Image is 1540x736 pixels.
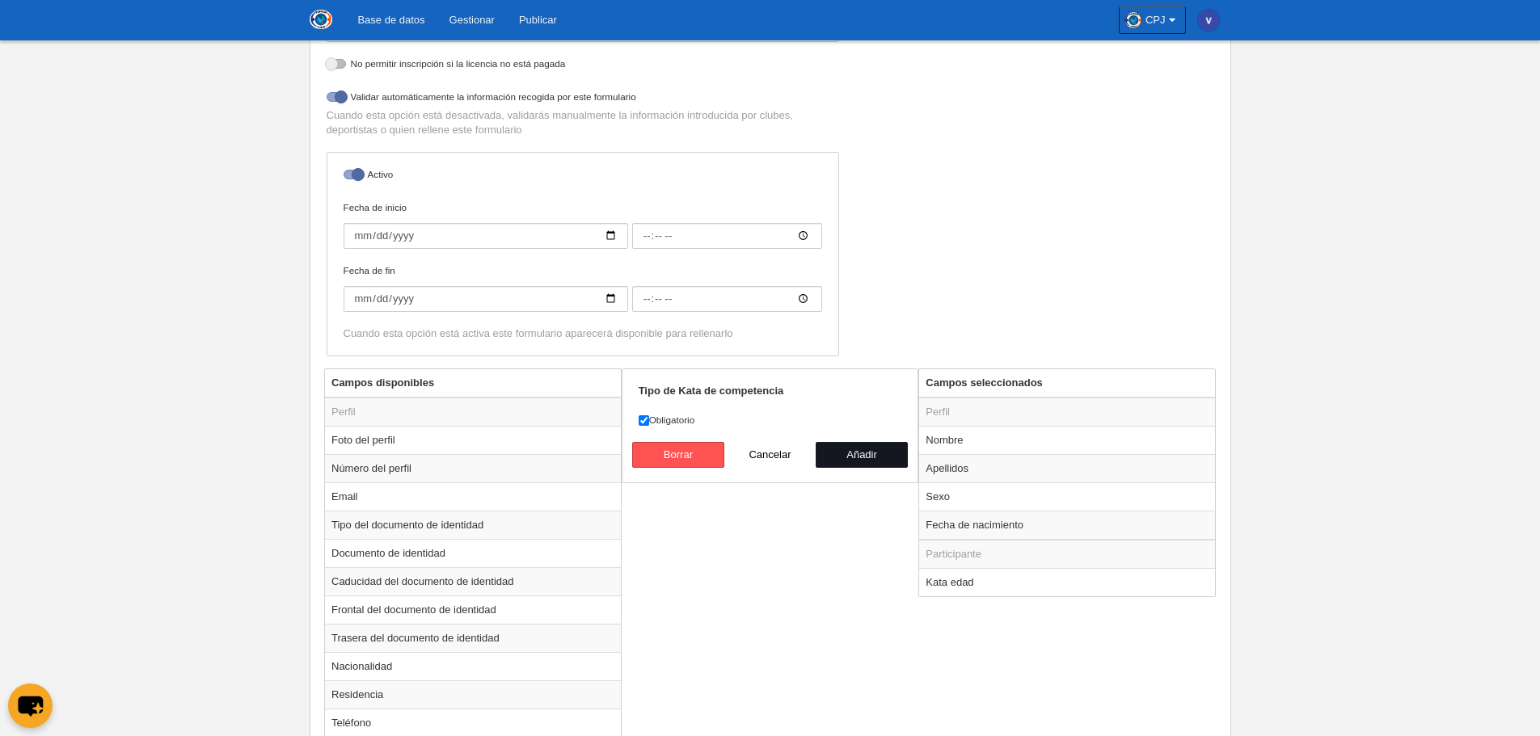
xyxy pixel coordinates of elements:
td: Sexo [919,482,1215,511]
label: Fecha de fin [344,263,822,312]
label: No permitir inscripción si la licencia no está pagada [327,57,839,75]
a: CPJ [1119,6,1186,34]
img: OahAUokjtesP.30x30.jpg [1125,12,1141,28]
label: Validar automáticamente la información recogida por este formulario [327,90,839,108]
label: Fecha de inicio [344,200,822,249]
img: CPJ [310,10,332,29]
img: c2l6ZT0zMHgzMCZmcz05JnRleHQ9ViZiZz0zOTQ5YWI%3D.png [1198,10,1219,31]
button: Cancelar [724,442,816,468]
div: Cuando esta opción está activa este formulario aparecerá disponible para rellenarlo [344,326,822,341]
td: Perfil [919,397,1215,427]
td: Caducidad del documento de identidad [325,567,621,595]
td: Nombre [919,426,1215,454]
input: Fecha de inicio [344,223,628,249]
p: Cuando esta opción está desactivada, validarás manualmente la información introducida por clubes,... [327,108,839,137]
span: CPJ [1146,12,1166,28]
td: Foto del perfil [325,426,621,454]
input: Obligatorio [639,415,649,426]
td: Email [325,482,621,511]
button: Añadir [816,442,908,468]
td: Nacionalidad [325,652,621,680]
label: Activo [344,167,822,186]
input: Fecha de fin [344,286,628,312]
td: Participante [919,540,1215,569]
th: Campos seleccionados [919,369,1215,397]
td: Trasera del documento de identidad [325,624,621,652]
button: Borrar [632,442,724,468]
td: Tipo del documento de identidad [325,511,621,539]
td: Documento de identidad [325,539,621,567]
strong: Tipo de Kata de competencia [639,385,784,397]
td: Número del perfil [325,454,621,482]
td: Kata edad [919,568,1215,596]
td: Fecha de nacimiento [919,511,1215,540]
input: Fecha de inicio [632,223,822,249]
td: Apellidos [919,454,1215,482]
label: Obligatorio [639,413,902,427]
button: chat-button [8,683,53,728]
td: Residencia [325,680,621,709]
th: Campos disponibles [325,369,621,397]
td: Frontal del documento de identidad [325,595,621,624]
input: Fecha de fin [632,286,822,312]
td: Perfil [325,397,621,427]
